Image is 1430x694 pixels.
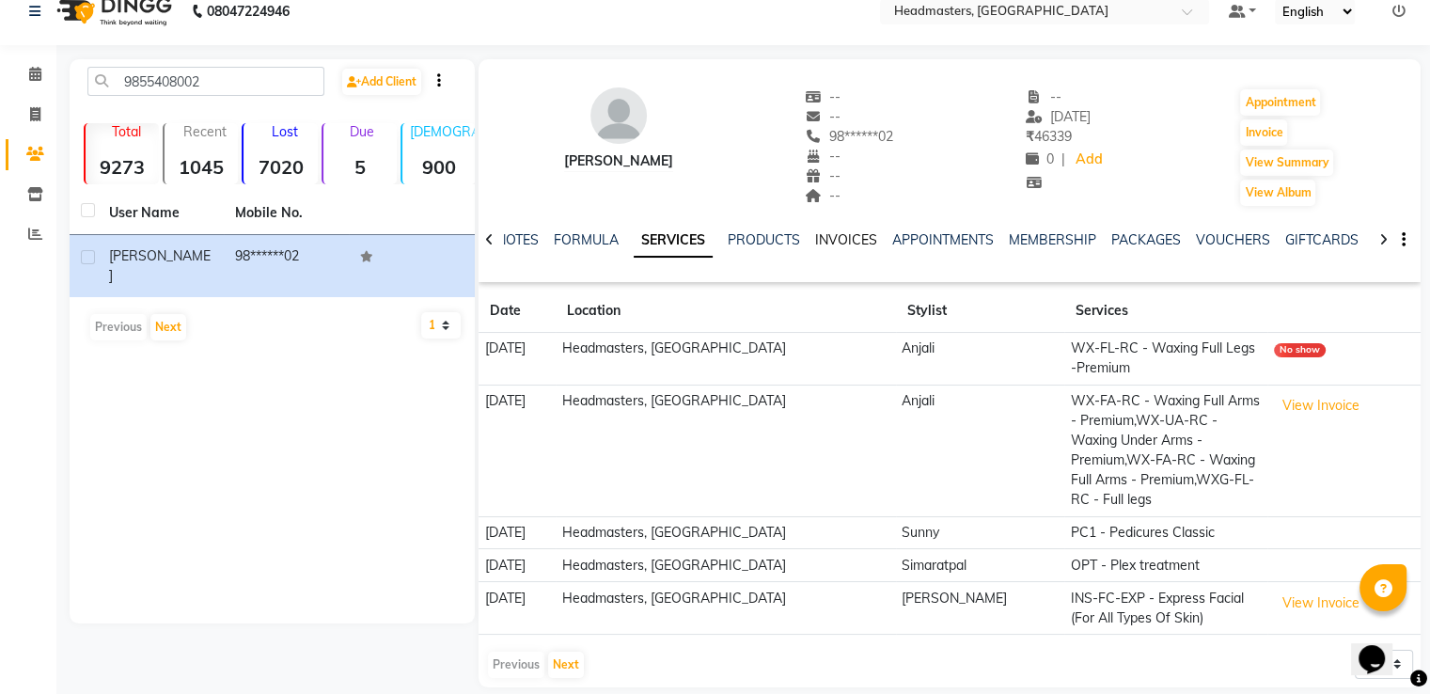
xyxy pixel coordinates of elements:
strong: 7020 [244,155,317,179]
a: MEMBERSHIP [1009,231,1096,248]
td: INS-FC-EXP - Express Facial (For All Types Of Skin) [1064,582,1267,635]
span: -- [806,88,841,105]
td: [DATE] [479,549,556,582]
td: Headmasters, [GEOGRAPHIC_DATA] [556,516,895,549]
a: SERVICES [634,224,713,258]
a: Add [1073,147,1106,173]
img: avatar [590,87,647,144]
span: [DATE] [1026,108,1091,125]
span: -- [806,148,841,165]
p: Due [327,123,397,140]
td: Headmasters, [GEOGRAPHIC_DATA] [556,385,895,516]
td: Simaratpal [896,549,1065,582]
p: Lost [251,123,317,140]
a: GIFTCARDS [1285,231,1359,248]
input: Search by Name/Mobile/Email/Code [87,67,324,96]
button: View Invoice [1274,589,1368,618]
td: Anjali [896,385,1065,516]
span: [PERSON_NAME] [109,247,211,284]
button: Next [150,314,186,340]
button: View Invoice [1274,391,1368,420]
a: NOTES [496,231,539,248]
td: [DATE] [479,333,556,386]
span: 0 [1026,150,1054,167]
a: VOUCHERS [1196,231,1270,248]
a: Add Client [342,69,421,95]
th: Stylist [896,290,1065,333]
td: WX-FA-RC - Waxing Full Arms - Premium,WX-UA-RC - Waxing Under Arms - Premium,WX-FA-RC - Waxing Fu... [1064,385,1267,516]
button: Appointment [1240,89,1320,116]
td: [DATE] [479,582,556,635]
span: -- [1026,88,1061,105]
span: -- [806,167,841,184]
a: APPOINTMENTS [892,231,994,248]
a: INVOICES [815,231,877,248]
p: Recent [172,123,238,140]
td: OPT - Plex treatment [1064,549,1267,582]
th: Date [479,290,556,333]
strong: 1045 [165,155,238,179]
span: -- [806,187,841,204]
strong: 900 [402,155,476,179]
td: [PERSON_NAME] [896,582,1065,635]
td: PC1 - Pedicures Classic [1064,516,1267,549]
p: Total [93,123,159,140]
th: Location [556,290,895,333]
th: Mobile No. [224,192,350,235]
div: No show [1274,343,1326,357]
strong: 9273 [86,155,159,179]
p: [DEMOGRAPHIC_DATA] [410,123,476,140]
td: WX-FL-RC - Waxing Full Legs -Premium [1064,333,1267,386]
span: -- [806,108,841,125]
td: Sunny [896,516,1065,549]
span: 46339 [1026,128,1072,145]
td: Headmasters, [GEOGRAPHIC_DATA] [556,333,895,386]
div: [PERSON_NAME] [564,151,673,171]
td: Headmasters, [GEOGRAPHIC_DATA] [556,549,895,582]
a: PACKAGES [1111,231,1181,248]
td: [DATE] [479,516,556,549]
td: [DATE] [479,385,556,516]
td: Anjali [896,333,1065,386]
iframe: chat widget [1351,619,1411,675]
th: User Name [98,192,224,235]
a: FORMULA [554,231,619,248]
span: | [1061,150,1065,169]
button: View Summary [1240,150,1333,176]
button: View Album [1240,180,1315,206]
button: Invoice [1240,119,1287,146]
th: Services [1064,290,1267,333]
strong: 5 [323,155,397,179]
a: PRODUCTS [728,231,800,248]
span: ₹ [1026,128,1034,145]
td: Headmasters, [GEOGRAPHIC_DATA] [556,582,895,635]
button: Next [548,652,584,678]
